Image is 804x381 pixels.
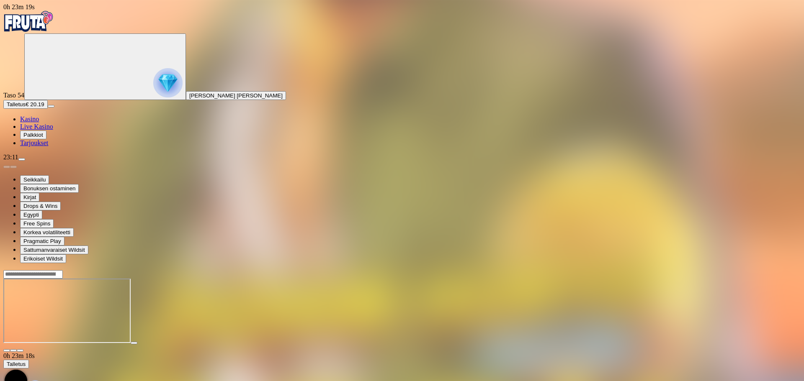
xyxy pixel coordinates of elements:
[10,166,17,168] button: next slide
[20,130,46,139] button: Palkkiot
[3,270,63,279] input: Search
[23,132,43,138] span: Palkkiot
[189,92,283,99] span: [PERSON_NAME] [PERSON_NAME]
[24,33,186,100] button: reward progress
[20,237,64,245] button: Pragmatic Play
[23,185,75,192] span: Bonuksen ostaminen
[10,349,17,352] button: chevron-down icon
[20,219,54,228] button: Free Spins
[20,202,61,210] button: Drops & Wins
[3,279,131,343] iframe: John Hunter and the Book of Tut
[23,212,39,218] span: Egypti
[23,194,36,200] span: Kirjat
[3,3,35,10] span: user session time
[20,228,74,237] button: Korkea volatiliteetti
[153,68,183,97] img: reward progress
[23,256,63,262] span: Erikoiset Wildsit
[20,184,79,193] button: Bonuksen ostaminen
[48,105,54,107] button: menu
[17,349,23,352] button: fullscreen icon
[7,101,26,107] span: Talletus
[20,175,49,184] button: Seikkailu
[20,254,66,263] button: Erikoiset Wildsit
[23,176,46,183] span: Seikkailu
[20,193,39,202] button: Kirjat
[3,349,10,352] button: close icon
[23,229,70,235] span: Korkea volatiliteetti
[26,101,44,107] span: € 20.19
[3,352,35,359] span: user session time
[18,158,25,161] button: menu
[23,203,57,209] span: Drops & Wins
[3,115,801,147] nav: Main menu
[23,247,85,253] span: Sattumanvaraiset Wildsit
[3,26,54,33] a: Fruta
[23,238,61,244] span: Pragmatic Play
[3,166,10,168] button: prev slide
[20,115,39,123] a: Kasino
[20,139,48,146] a: Tarjoukset
[3,92,24,99] span: Taso 54
[3,11,801,147] nav: Primary
[3,153,18,161] span: 23:11
[20,245,88,254] button: Sattumanvaraiset Wildsit
[20,210,42,219] button: Egypti
[20,123,53,130] a: Live Kasino
[3,100,48,109] button: Talletusplus icon€ 20.19
[3,360,29,368] button: Talletus
[7,361,26,367] span: Talletus
[3,11,54,32] img: Fruta
[186,91,286,100] button: [PERSON_NAME] [PERSON_NAME]
[131,342,137,344] button: play icon
[23,220,50,227] span: Free Spins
